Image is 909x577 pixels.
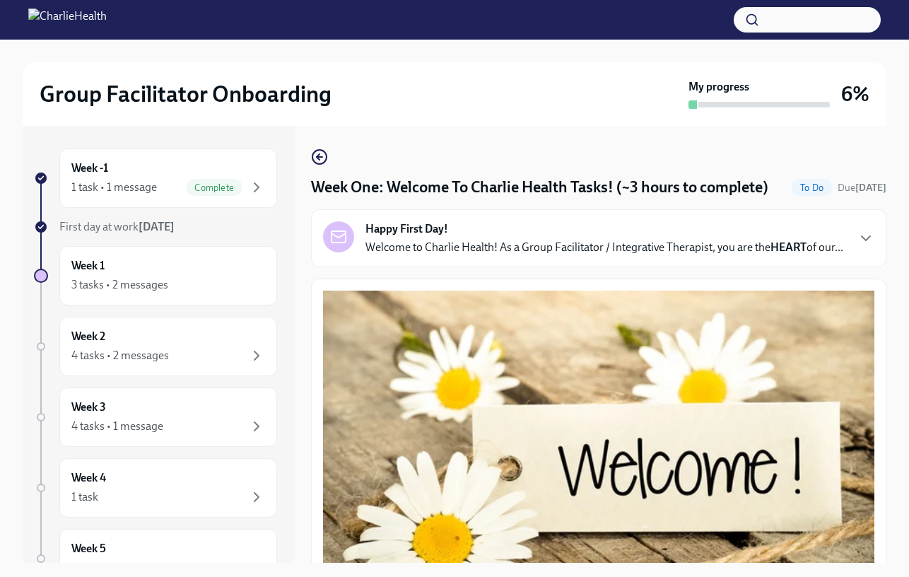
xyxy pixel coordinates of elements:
strong: [DATE] [855,182,886,194]
div: 4 tasks • 2 messages [71,348,169,363]
a: Week 13 tasks • 2 messages [34,246,277,305]
a: Week -11 task • 1 messageComplete [34,148,277,208]
h4: Week One: Welcome To Charlie Health Tasks! (~3 hours to complete) [311,177,768,198]
span: To Do [792,182,832,193]
div: 1 task [71,560,98,576]
h6: Week 4 [71,470,106,486]
a: First day at work[DATE] [34,219,277,235]
h6: Week 5 [71,541,106,556]
a: Week 34 tasks • 1 message [34,387,277,447]
span: Due [838,182,886,194]
strong: Happy First Day! [365,221,448,237]
div: 1 task [71,489,98,505]
span: First day at work [59,220,175,233]
a: Week 24 tasks • 2 messages [34,317,277,376]
div: 3 tasks • 2 messages [71,277,168,293]
strong: [DATE] [139,220,175,233]
div: 4 tasks • 1 message [71,419,163,434]
h6: Week 1 [71,258,105,274]
div: 1 task • 1 message [71,180,157,195]
strong: HEART [770,240,807,254]
p: Welcome to Charlie Health! As a Group Facilitator / Integrative Therapist, you are the of our... [365,240,843,255]
h3: 6% [841,81,869,107]
strong: My progress [688,79,749,95]
span: Complete [186,182,242,193]
h2: Group Facilitator Onboarding [40,80,332,108]
img: CharlieHealth [28,8,107,31]
span: October 20th, 2025 07:00 [838,181,886,194]
h6: Week 3 [71,400,106,415]
a: Week 41 task [34,458,277,518]
h6: Week 2 [71,329,105,344]
h6: Week -1 [71,161,108,176]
